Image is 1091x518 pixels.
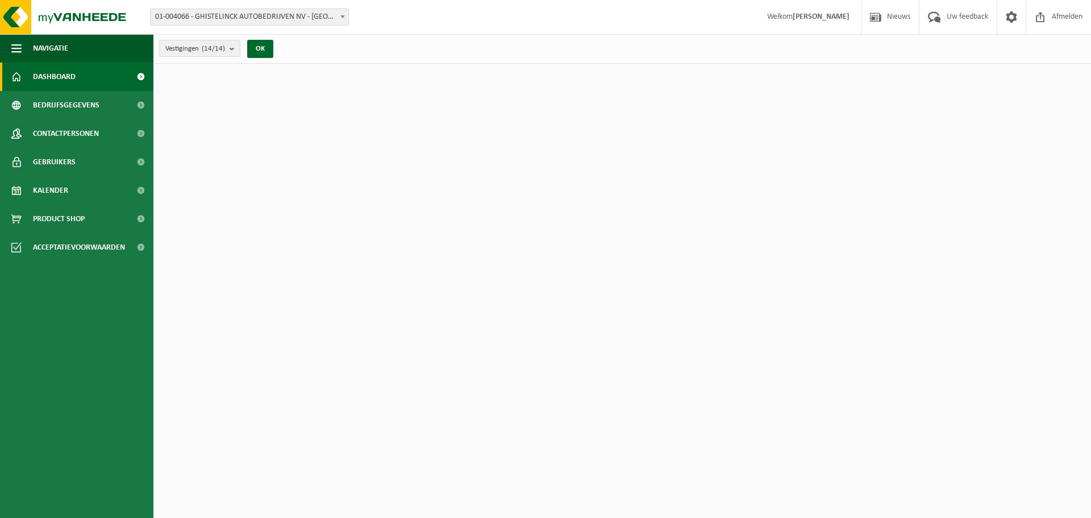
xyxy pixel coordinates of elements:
span: Contactpersonen [33,119,99,148]
span: Bedrijfsgegevens [33,91,99,119]
button: OK [247,40,273,58]
span: Product Shop [33,205,85,233]
count: (14/14) [202,45,225,52]
strong: [PERSON_NAME] [793,13,850,21]
span: Acceptatievoorwaarden [33,233,125,262]
span: 01-004066 - GHISTELINCK AUTOBEDRIJVEN NV - WAREGEM [150,9,349,26]
span: Vestigingen [165,40,225,57]
span: Dashboard [33,63,76,91]
span: Navigatie [33,34,68,63]
button: Vestigingen(14/14) [159,40,240,57]
span: 01-004066 - GHISTELINCK AUTOBEDRIJVEN NV - WAREGEM [151,9,348,25]
span: Kalender [33,176,68,205]
span: Gebruikers [33,148,76,176]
